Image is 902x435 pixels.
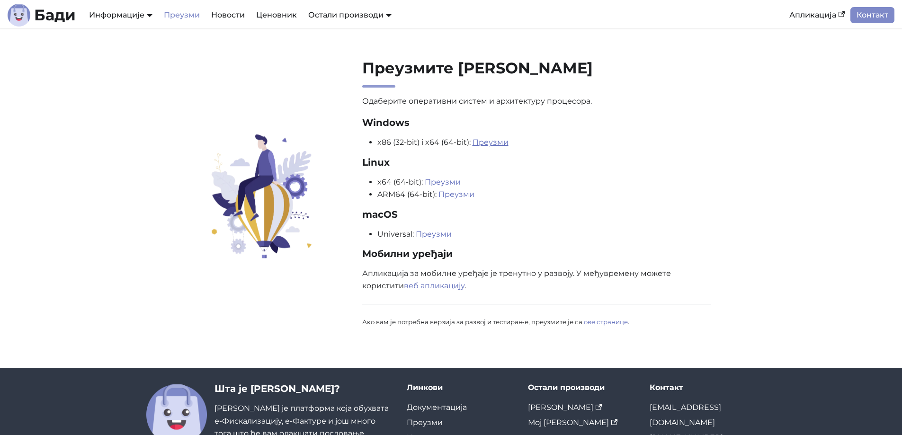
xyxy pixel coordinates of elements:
[89,10,152,19] a: Информације
[362,267,712,293] p: Апликација за мобилне уређаје је тренутно у развоју. У међувремену можете користити .
[158,7,205,23] a: Преузми
[416,230,452,239] a: Преузми
[650,383,756,392] div: Контакт
[377,176,712,188] li: x64 (64-bit):
[214,383,392,395] h3: Шта је [PERSON_NAME]?
[784,7,850,23] a: Апликација
[438,190,474,199] a: Преузми
[650,403,721,427] a: [EMAIL_ADDRESS][DOMAIN_NAME]
[407,383,513,392] div: Линкови
[362,117,712,129] h3: Windows
[205,7,250,23] a: Новости
[188,133,333,259] img: Преузмите Бади
[308,10,392,19] a: Остали производи
[528,383,634,392] div: Остали производи
[377,188,712,201] li: ARM64 (64-bit):
[425,178,461,186] a: Преузми
[8,4,76,27] a: ЛогоБади
[404,281,464,290] a: веб апликацију
[528,418,617,427] a: Мој [PERSON_NAME]
[407,403,467,412] a: Документација
[34,8,76,23] b: Бади
[362,95,712,107] p: Одаберите оперативни систем и архитектуру процесора.
[362,318,629,326] small: Ако вам је потребна верзија за развој и тестирање, преузмите је са .
[377,136,712,149] li: x86 (32-bit) i x64 (64-bit):
[528,403,602,412] a: [PERSON_NAME]
[362,248,712,260] h3: Мобилни уређаји
[362,209,712,221] h3: macOS
[8,4,30,27] img: Лого
[362,157,712,169] h3: Linux
[250,7,303,23] a: Ценовник
[850,7,894,23] a: Контакт
[584,318,628,326] a: ове странице
[362,59,712,88] h2: Преузмите [PERSON_NAME]
[377,228,712,240] li: Universal:
[473,138,509,147] a: Преузми
[407,418,443,427] a: Преузми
